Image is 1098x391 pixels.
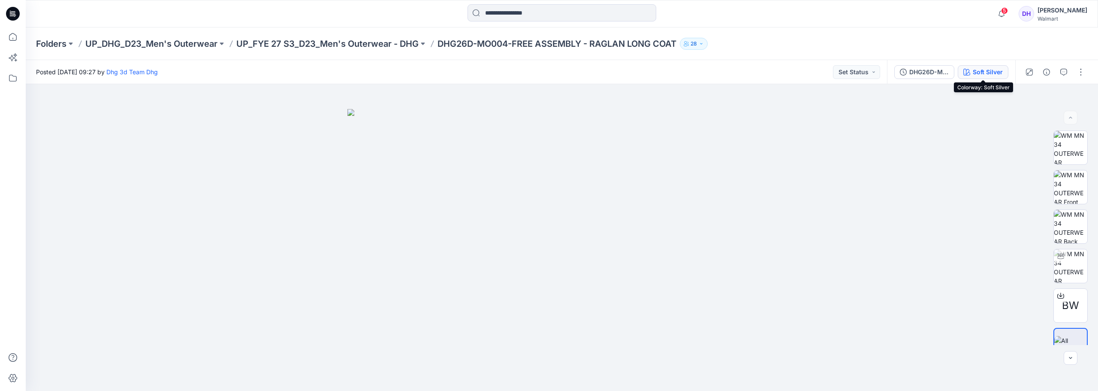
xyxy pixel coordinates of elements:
img: WM MN 34 OUTERWEAR Turntable with Avatar [1054,249,1087,283]
p: 28 [691,39,697,48]
a: Dhg 3d Team Dhg [106,68,158,76]
a: Folders [36,38,66,50]
button: DHG26D-MO004-FREE ASSEMBLY - RAGLAN LONG COAT [894,65,954,79]
span: BW [1062,298,1079,313]
div: [PERSON_NAME] [1038,5,1087,15]
span: Posted [DATE] 09:27 by [36,67,158,76]
img: All colorways [1054,336,1087,354]
p: DHG26D-MO004-FREE ASSEMBLY - RAGLAN LONG COAT [437,38,676,50]
img: WM MN 34 OUTERWEAR Front wo Avatar [1054,170,1087,204]
img: WM MN 34 OUTERWEAR Back wo Avatar [1054,210,1087,243]
button: 28 [680,38,708,50]
button: Details [1040,65,1053,79]
a: UP_DHG_D23_Men's Outerwear [85,38,217,50]
span: 5 [1001,7,1008,14]
div: Soft Silver [973,67,1003,77]
img: WM MN 34 OUTERWEAR Colorway wo Avatar [1054,131,1087,164]
div: DH [1019,6,1034,21]
div: DHG26D-MO004-FREE ASSEMBLY - RAGLAN LONG COAT [909,67,949,77]
div: Walmart [1038,15,1087,22]
a: UP_FYE 27 S3_D23_Men's Outerwear - DHG [236,38,419,50]
button: Soft Silver [958,65,1008,79]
